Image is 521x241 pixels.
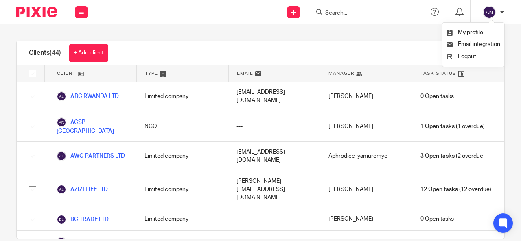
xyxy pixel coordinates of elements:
div: [PERSON_NAME] [320,111,412,141]
img: Pixie [16,7,57,17]
span: 12 Open tasks [420,185,458,193]
span: 3 Open tasks [420,152,455,160]
a: ACSP [GEOGRAPHIC_DATA] [57,117,128,135]
img: svg%3E [57,151,66,161]
div: [PERSON_NAME] [320,208,412,230]
a: AWO PARTNERS LTD [57,151,125,161]
div: Aphrodice Iyamuremye [320,142,412,171]
a: BC TRADE LTD [57,215,109,224]
span: 1 Open tasks [420,122,455,130]
div: Limited company [136,82,228,111]
div: [PERSON_NAME][EMAIL_ADDRESS][DOMAIN_NAME] [228,171,320,208]
img: svg%3E [483,6,496,19]
h1: Clients [29,49,61,57]
span: Logout [458,54,476,59]
a: Logout [447,51,500,63]
span: (2 overdue) [420,152,485,160]
span: 0 Open tasks [420,92,454,100]
span: Manager [328,70,354,77]
span: (1 overdue) [420,122,485,130]
span: Task Status [420,70,456,77]
div: --- [228,208,320,230]
img: svg%3E [57,215,66,224]
span: Email integration [458,41,500,47]
span: Type [145,70,158,77]
div: Limited company [136,171,228,208]
div: Limited company [136,208,228,230]
img: svg%3E [57,91,66,101]
input: Select all [25,66,40,81]
span: 0 Open tasks [420,215,454,223]
div: [PERSON_NAME] [320,171,412,208]
div: NGO [136,111,228,141]
div: --- [228,111,320,141]
div: [EMAIL_ADDRESS][DOMAIN_NAME] [228,82,320,111]
span: Email [237,70,253,77]
img: svg%3E [57,185,66,194]
span: Client [57,70,76,77]
a: ABC RWANDA LTD [57,91,119,101]
span: My profile [458,30,483,35]
span: (12 overdue) [420,185,491,193]
span: (44) [50,50,61,56]
img: svg%3E [57,117,66,127]
a: AZIZI LIFE LTD [57,185,108,194]
a: Email integration [447,41,500,47]
a: My profile [447,30,483,35]
a: + Add client [69,44,108,62]
div: [EMAIL_ADDRESS][DOMAIN_NAME] [228,142,320,171]
input: Search [324,10,398,17]
div: [PERSON_NAME] [320,82,412,111]
div: Limited company [136,142,228,171]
